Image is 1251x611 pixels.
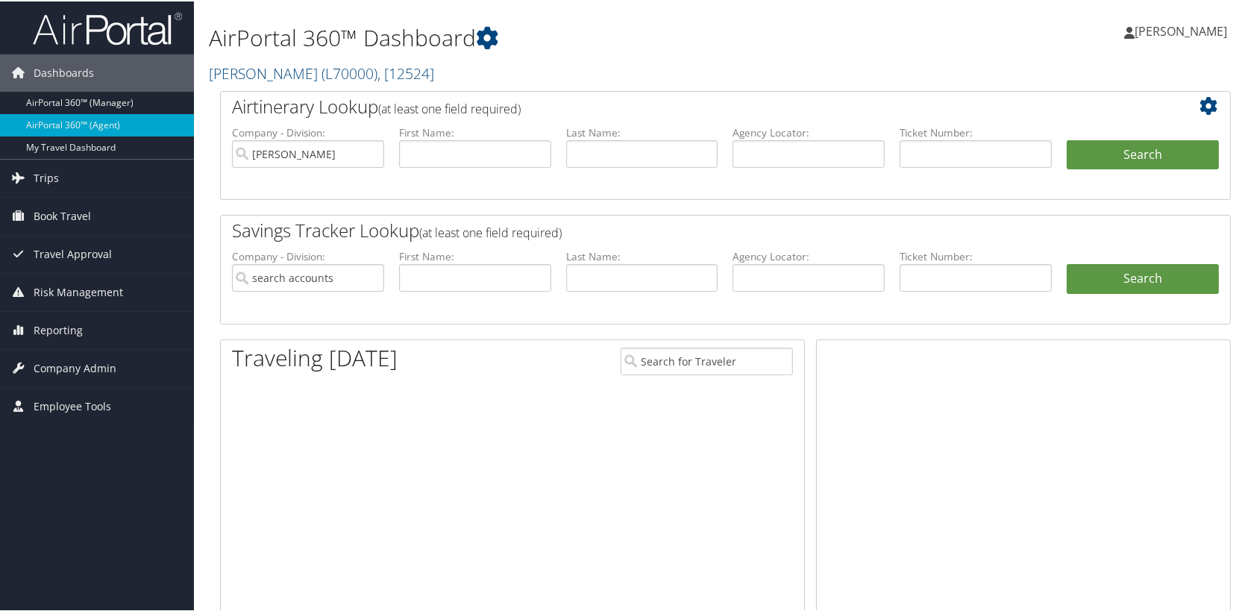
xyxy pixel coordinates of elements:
span: Company Admin [34,348,116,386]
a: [PERSON_NAME] [1124,7,1242,52]
span: Travel Approval [34,234,112,272]
h2: Airtinerary Lookup [232,93,1135,118]
span: Employee Tools [34,386,111,424]
span: Reporting [34,310,83,348]
label: Last Name: [566,124,718,139]
h1: Traveling [DATE] [232,341,398,372]
span: [PERSON_NAME] [1135,22,1227,38]
span: , [ 12524 ] [377,62,434,82]
span: (at least one field required) [419,223,562,239]
span: ( L70000 ) [322,62,377,82]
label: Company - Division: [232,248,384,263]
span: Dashboards [34,53,94,90]
span: (at least one field required) [378,99,521,116]
label: First Name: [399,124,551,139]
label: Agency Locator: [733,248,885,263]
span: Trips [34,158,59,195]
a: Search [1067,263,1219,292]
input: Search for Traveler [621,346,793,374]
label: Agency Locator: [733,124,885,139]
h1: AirPortal 360™ Dashboard [209,21,897,52]
a: [PERSON_NAME] [209,62,434,82]
h2: Savings Tracker Lookup [232,216,1135,242]
span: Risk Management [34,272,123,310]
label: Last Name: [566,248,718,263]
label: Ticket Number: [900,248,1052,263]
span: Book Travel [34,196,91,234]
label: Company - Division: [232,124,384,139]
input: search accounts [232,263,384,290]
label: Ticket Number: [900,124,1052,139]
label: First Name: [399,248,551,263]
button: Search [1067,139,1219,169]
img: airportal-logo.png [33,10,182,45]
